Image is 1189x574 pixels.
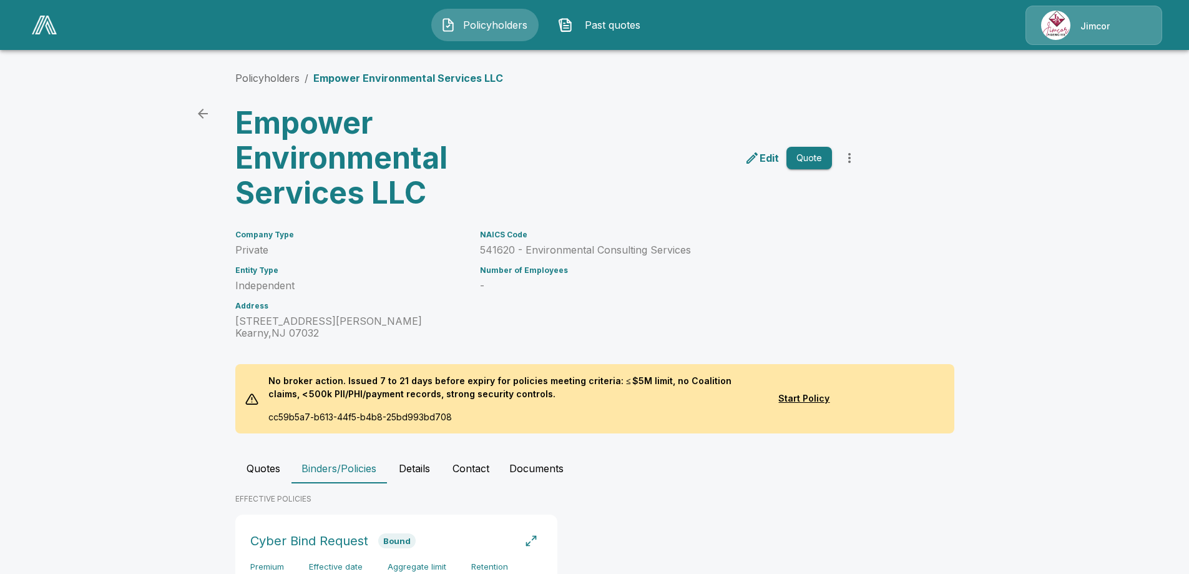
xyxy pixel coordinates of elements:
p: Private [235,244,465,256]
button: Quotes [235,453,291,483]
button: Start Policy [769,387,839,410]
p: [STREET_ADDRESS][PERSON_NAME] Kearny , NJ 07032 [235,315,465,339]
li: / [305,71,308,86]
p: - [480,280,832,292]
button: Documents [499,453,574,483]
p: Independent [235,280,465,292]
button: Quote [786,147,832,170]
p: EFFECTIVE POLICIES [235,493,954,505]
span: Bound [378,536,416,546]
p: No broker action. Issued 7 to 21 days before expiry for policies meeting criteria: ≤ $5M limit, n... [258,364,770,410]
nav: breadcrumb [235,71,503,86]
button: more [837,146,862,171]
span: Policyholders [461,17,529,32]
h6: Number of Employees [480,266,832,275]
a: back [190,101,215,126]
h6: Entity Type [235,266,465,275]
button: Details [386,453,443,483]
h3: Empower Environmental Services LLC [235,106,544,210]
h6: Premium [250,562,284,572]
h6: Company Type [235,230,465,239]
img: AA Logo [32,16,57,34]
span: Past quotes [578,17,647,32]
a: edit [742,148,781,168]
p: 541620 - Environmental Consulting Services [480,244,832,256]
p: cc59b5a7-b613-44f5-b4b8-25bd993bd708 [258,410,770,433]
img: Past quotes Icon [558,17,573,32]
p: Edit [760,151,779,166]
h6: Retention [471,562,508,572]
button: Past quotes IconPast quotes [549,9,656,41]
a: Policyholders [235,72,300,84]
div: policyholder tabs [235,453,954,483]
img: Policyholders Icon [441,17,456,32]
h6: Address [235,302,465,310]
button: Contact [443,453,499,483]
button: Policyholders IconPolicyholders [431,9,539,41]
h6: Cyber Bind Request [250,531,368,551]
h6: Effective date [309,562,363,572]
h6: NAICS Code [480,230,832,239]
p: Empower Environmental Services LLC [313,71,503,86]
button: Binders/Policies [291,453,386,483]
h6: Aggregate limit [388,562,446,572]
